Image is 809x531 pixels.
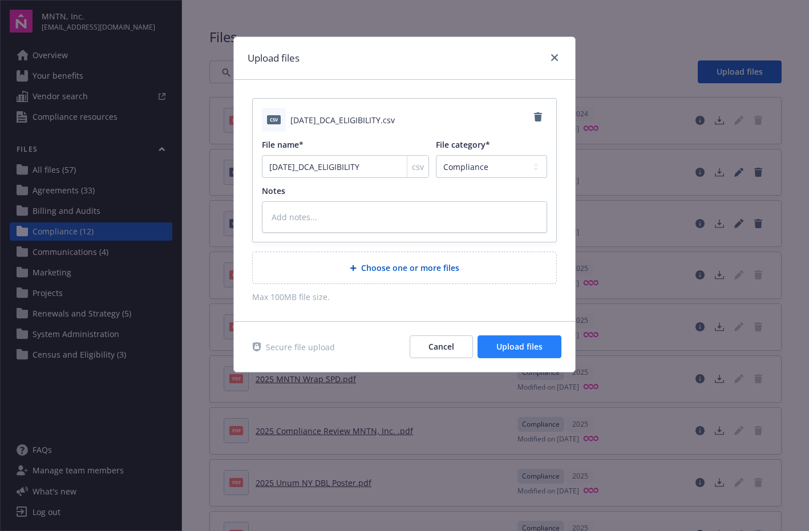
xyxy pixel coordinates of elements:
[361,262,459,274] span: Choose one or more files
[412,161,424,173] span: csv
[428,341,454,352] span: Cancel
[262,185,285,196] span: Notes
[529,108,547,126] a: Remove
[248,51,300,66] h1: Upload files
[436,139,490,150] span: File category*
[496,341,543,352] span: Upload files
[252,252,557,284] div: Choose one or more files
[262,139,304,150] span: File name*
[548,51,561,64] a: close
[290,114,395,126] span: [DATE]_DCA_ELIGIBILITY.csv
[267,115,281,124] span: csv
[478,335,561,358] button: Upload files
[252,291,557,303] span: Max 100MB file size.
[410,335,473,358] button: Cancel
[266,341,335,353] span: Secure file upload
[262,155,429,178] input: Add file name...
